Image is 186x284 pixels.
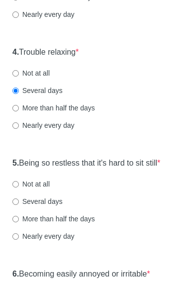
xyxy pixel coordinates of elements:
strong: 6. [12,270,19,279]
input: Several days [12,88,19,95]
strong: 5. [12,159,19,168]
label: Several days [12,86,62,96]
input: More than half the days [12,216,19,223]
label: Nearly every day [12,232,74,242]
label: More than half the days [12,103,95,113]
input: Nearly every day [12,123,19,129]
label: Nearly every day [12,121,74,131]
label: More than half the days [12,214,95,224]
label: Several days [12,197,62,207]
input: Nearly every day [12,234,19,240]
label: Nearly every day [12,10,74,20]
label: Not at all [12,180,50,189]
input: Not at all [12,71,19,77]
input: Several days [12,199,19,205]
input: More than half the days [12,105,19,112]
label: Not at all [12,69,50,79]
label: Becoming easily annoyed or irritable [12,269,150,281]
label: Trouble relaxing [12,47,79,59]
input: Nearly every day [12,12,19,18]
strong: 4. [12,48,19,57]
label: Being so restless that it's hard to sit still [12,158,160,170]
input: Not at all [12,182,19,188]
